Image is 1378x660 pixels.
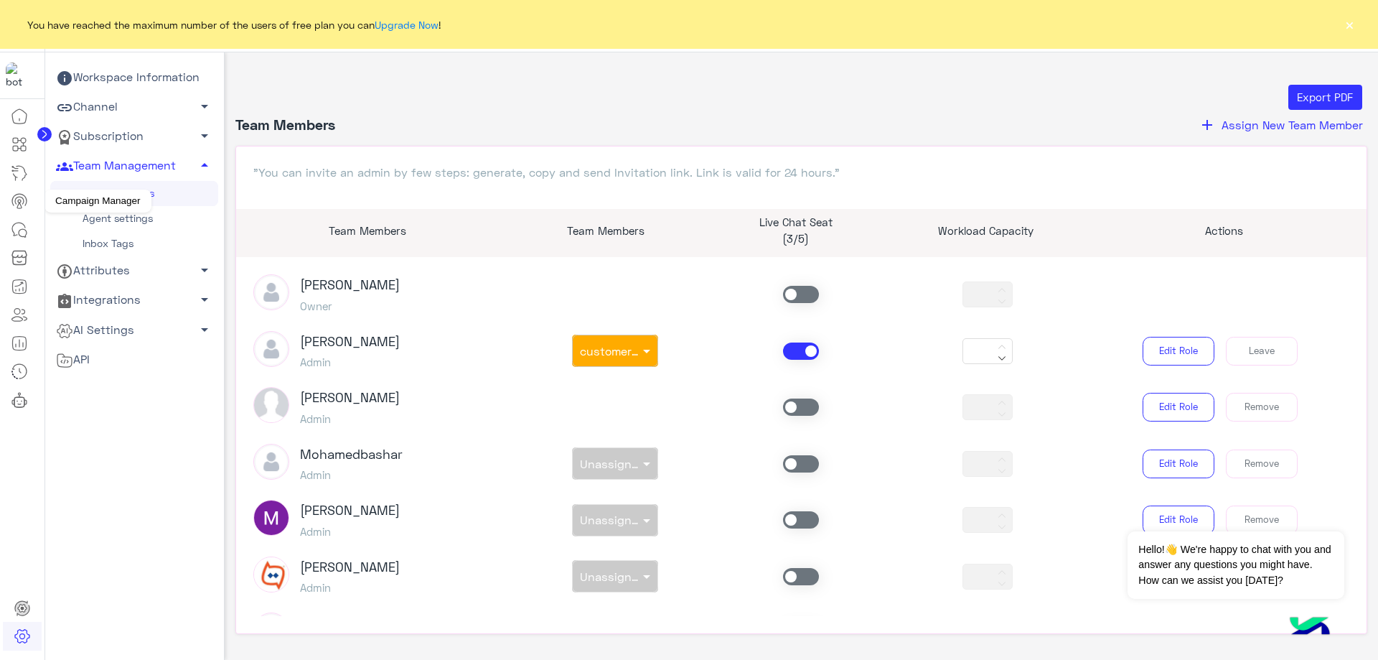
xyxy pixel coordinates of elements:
[1143,450,1214,478] button: Edit Role
[300,503,400,519] h3: [PERSON_NAME]
[300,447,403,463] h3: mohamedbashar
[50,315,218,345] a: AI Settings
[196,291,213,308] span: arrow_drop_down
[521,223,690,239] p: Team Members
[27,17,441,32] span: You have reached the maximum number of the users of free plan you can !
[196,127,213,144] span: arrow_drop_down
[196,157,213,174] span: arrow_drop_up
[300,299,400,312] h5: Owner
[235,116,335,134] h4: Team Members
[1226,450,1298,478] button: Remove
[196,321,213,338] span: arrow_drop_down
[253,613,289,649] img: defaultAdmin.png
[1143,393,1214,422] button: Edit Role
[1128,531,1344,599] span: Hello!👋 We're happy to chat with you and answer any questions you might have. How can we assist y...
[50,231,218,256] a: Inbox Tags
[196,261,213,279] span: arrow_drop_down
[300,559,400,575] h3: [PERSON_NAME]
[1194,116,1367,134] button: addAssign New Team Member
[50,93,218,122] a: Channel
[300,277,400,293] h3: [PERSON_NAME]
[253,164,1350,181] p: "You can invite an admin by few steps: generate, copy and send Invitation link. Link is valid for...
[300,581,400,594] h5: Admin
[711,214,880,231] p: Live Chat Seat
[253,557,289,592] img: picture
[1199,116,1216,134] i: add
[580,344,679,358] span: customer support
[1222,118,1363,131] span: Assign New Team Member
[1092,223,1356,239] p: Actions
[56,350,90,369] span: API
[300,412,400,425] h5: Admin
[300,615,329,631] h3: ola
[50,286,218,315] a: Integrations
[1226,337,1298,366] button: Leave
[1297,90,1353,103] span: Export PDF
[253,387,289,423] img: picture
[6,62,32,88] img: 713415422032625
[1285,603,1335,653] img: hulul-logo.png
[50,345,218,374] a: API
[44,190,151,213] div: Campaign Manager
[300,355,400,368] h5: Admin
[1226,393,1298,422] button: Remove
[901,223,1070,239] p: Workload Capacity
[253,274,289,310] img: defaultAdmin.png
[1143,337,1214,366] button: Edit Role
[711,231,880,247] p: (3/5)
[300,390,400,406] h3: [PERSON_NAME]
[50,152,218,181] a: Team Management
[375,19,439,31] a: Upgrade Now
[300,525,400,538] h5: Admin
[196,98,213,115] span: arrow_drop_down
[50,63,218,93] a: Workspace Information
[50,256,218,286] a: Attributes
[253,444,289,480] img: defaultAdmin.png
[236,223,500,239] p: Team Members
[253,331,289,367] img: defaultAdmin.png
[50,122,218,152] a: Subscription
[1342,17,1356,32] button: ×
[300,468,403,481] h5: Admin
[1288,85,1362,111] button: Export PDF
[253,500,289,536] img: ACg8ocLda9S1SCvSr9VZ3JuqfRZCF8keLUnoALKb60wZ1a7xKw44Jw=s96-c
[300,334,400,350] h3: [PERSON_NAME]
